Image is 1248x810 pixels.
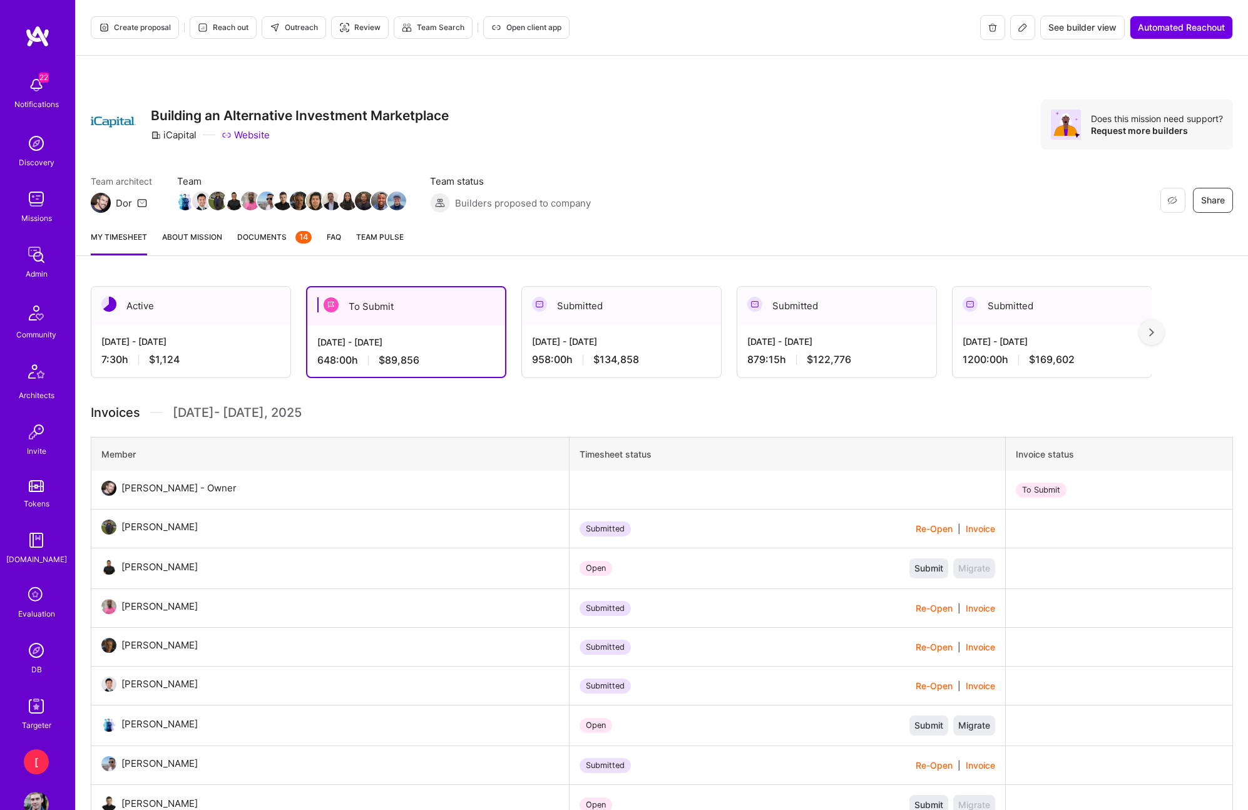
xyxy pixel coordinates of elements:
[39,73,49,83] span: 22
[402,22,464,33] span: Team Search
[226,190,242,212] a: Team Member Avatar
[18,607,55,620] div: Evaluation
[317,354,495,367] div: 648:00 h
[91,100,136,145] img: Company Logo
[916,679,995,692] div: |
[116,197,132,210] div: Dor
[275,190,291,212] a: Team Member Avatar
[324,297,339,312] img: To Submit
[21,749,52,774] a: [
[580,561,612,576] div: Open
[966,522,995,535] button: Invoice
[1138,21,1225,34] span: Automated Reachout
[339,192,357,210] img: Team Member Avatar
[966,640,995,654] button: Invoice
[24,419,49,444] img: Invite
[258,190,275,212] a: Team Member Avatar
[101,353,280,366] div: 7:30 h
[491,22,561,33] span: Open client app
[909,715,948,736] button: Submit
[372,190,389,212] a: Team Member Avatar
[532,297,547,312] img: Submitted
[593,353,639,366] span: $134,858
[307,190,324,212] a: Team Member Avatar
[1193,188,1233,213] button: Share
[177,175,405,188] span: Team
[101,520,116,535] img: User Avatar
[24,749,49,774] div: [
[274,192,292,210] img: Team Member Avatar
[121,717,198,732] div: [PERSON_NAME]
[193,190,210,212] a: Team Member Avatar
[91,438,570,471] th: Member
[291,190,307,212] a: Team Member Avatar
[162,230,222,255] a: About Mission
[909,558,948,578] button: Submit
[737,287,936,325] div: Submitted
[339,23,349,33] i: icon Targeter
[580,679,631,694] div: Submitted
[241,192,260,210] img: Team Member Avatar
[91,193,111,213] img: Team Architect
[24,528,49,553] img: guide book
[455,197,591,210] span: Builders proposed to company
[1048,21,1117,34] span: See builder view
[101,756,116,771] img: User Avatar
[1167,195,1177,205] i: icon EyeClosed
[916,640,995,654] div: |
[24,694,49,719] img: Skill Targeter
[1005,438,1232,471] th: Invoice status
[24,242,49,267] img: admin teamwork
[150,403,163,422] img: Divider
[173,403,302,422] span: [DATE] - [DATE] , 2025
[483,16,570,39] button: Open client app
[242,190,258,212] a: Team Member Avatar
[101,335,280,348] div: [DATE] - [DATE]
[101,297,116,312] img: Active
[270,22,318,33] span: Outreach
[340,190,356,212] a: Team Member Avatar
[1040,16,1125,39] button: See builder view
[371,192,390,210] img: Team Member Avatar
[21,298,51,328] img: Community
[295,231,312,244] div: 14
[91,230,147,255] a: My timesheet
[1016,483,1066,498] div: To Submit
[580,718,612,733] div: Open
[963,297,978,312] img: Submitted
[177,190,193,212] a: Team Member Avatar
[916,759,995,772] div: |
[24,131,49,156] img: discovery
[121,481,237,496] div: [PERSON_NAME] - Owner
[151,128,197,141] div: iCapital
[257,192,276,210] img: Team Member Avatar
[916,640,953,654] button: Re-Open
[16,328,56,341] div: Community
[137,198,147,208] i: icon Mail
[327,230,341,255] a: FAQ
[24,583,48,607] i: icon SelectionTeam
[322,192,341,210] img: Team Member Avatar
[99,23,109,33] i: icon Proposal
[569,438,1005,471] th: Timesheet status
[149,353,180,366] span: $1,124
[916,602,953,615] button: Re-Open
[324,190,340,212] a: Team Member Avatar
[237,230,312,244] span: Documents
[151,130,161,140] i: icon CompanyGray
[1051,110,1081,140] img: Avatar
[121,677,198,692] div: [PERSON_NAME]
[121,520,198,535] div: [PERSON_NAME]
[747,335,926,348] div: [DATE] - [DATE]
[914,562,943,575] span: Submit
[580,521,631,536] div: Submitted
[26,267,48,280] div: Admin
[237,230,312,255] a: Documents14
[953,715,995,736] button: Migrate
[208,192,227,210] img: Team Member Avatar
[747,353,926,366] div: 879:15 h
[14,98,59,111] div: Notifications
[27,444,46,458] div: Invite
[914,719,943,732] span: Submit
[29,480,44,492] img: tokens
